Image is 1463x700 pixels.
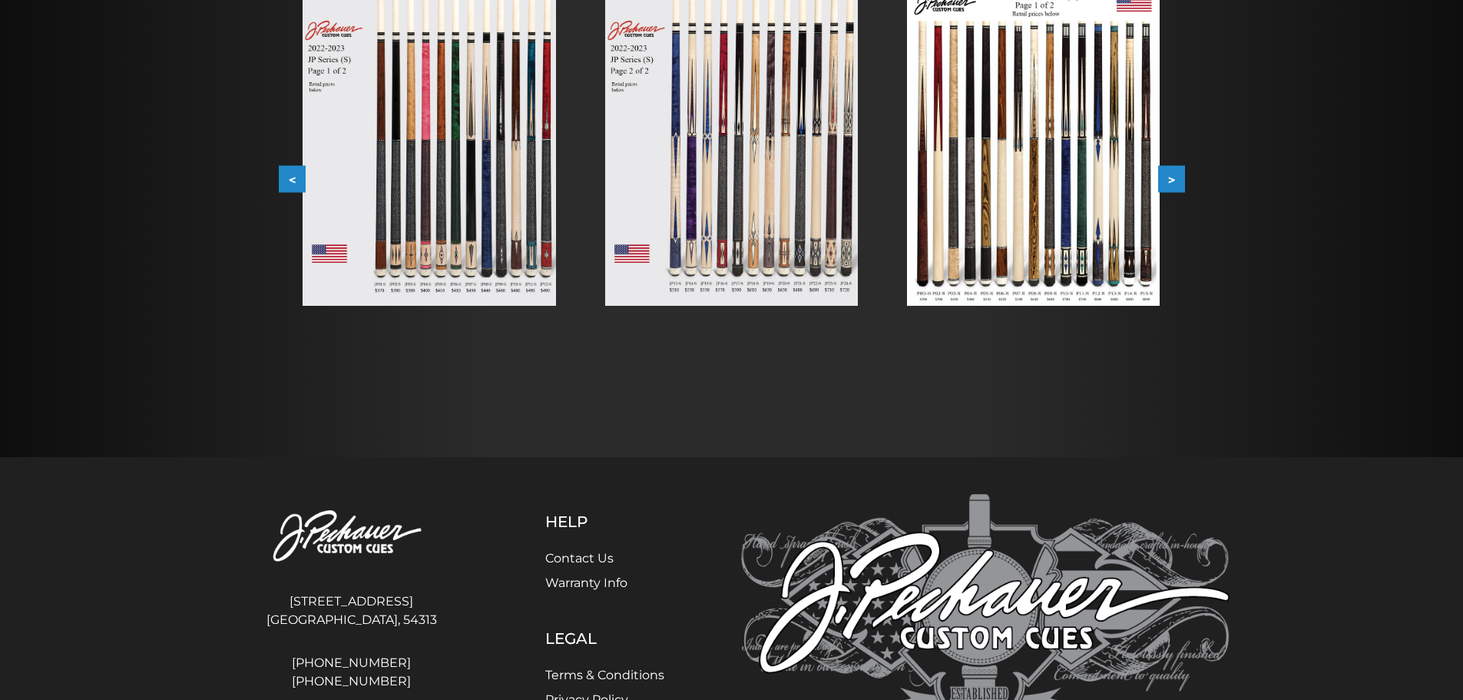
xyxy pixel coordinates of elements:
h5: Legal [545,629,664,648]
a: Terms & Conditions [545,668,664,682]
a: Warranty Info [545,576,627,590]
address: [STREET_ADDRESS] [GEOGRAPHIC_DATA], 54313 [234,586,469,635]
a: Contact Us [545,551,614,566]
img: Pechauer Custom Cues [234,494,469,579]
button: < [279,166,306,193]
button: > [1158,166,1185,193]
h5: Help [545,513,664,531]
a: [PHONE_NUMBER] [234,672,469,691]
a: [PHONE_NUMBER] [234,654,469,672]
div: Carousel Navigation [279,166,1185,193]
